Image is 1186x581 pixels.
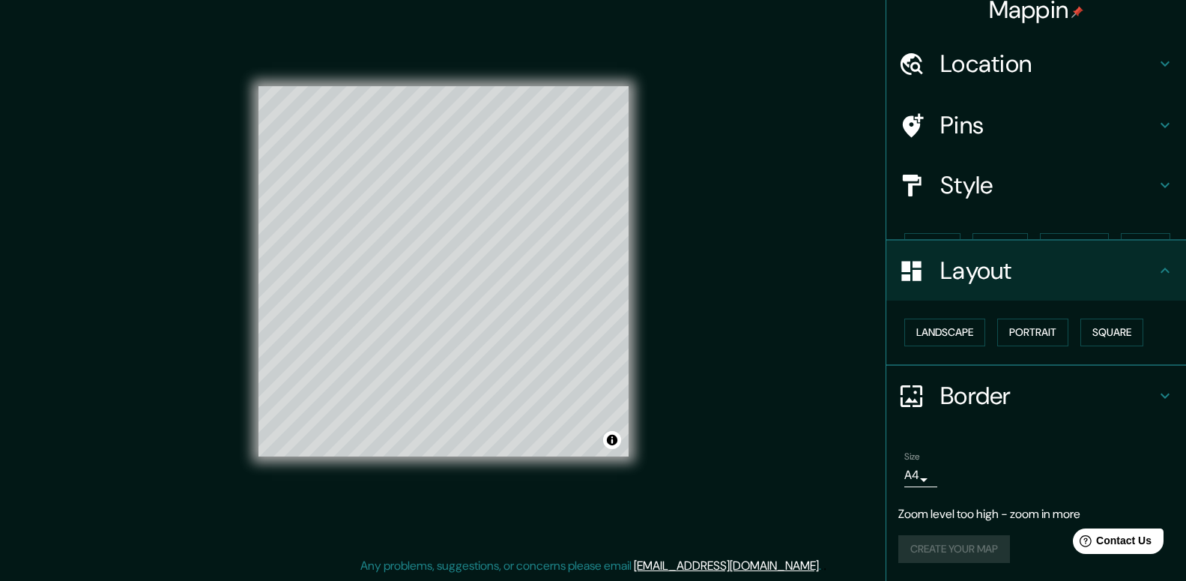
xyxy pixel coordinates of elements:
h4: Border [940,381,1156,411]
label: Size [904,451,920,463]
div: . [823,557,826,575]
button: Toggle attribution [603,431,621,449]
button: Love [1121,233,1170,261]
button: Portrait [997,319,1068,346]
h4: Location [940,49,1156,79]
div: Pins [886,95,1186,155]
div: Border [886,366,1186,426]
h4: Style [940,170,1156,200]
a: [EMAIL_ADDRESS][DOMAIN_NAME] [634,558,819,574]
div: Layout [886,241,1186,301]
iframe: Help widget launcher [1053,523,1170,565]
h4: Layout [940,256,1156,286]
img: pin-icon.png [1071,6,1083,18]
button: White [904,233,960,261]
button: Landscape [904,319,985,346]
div: Location [886,34,1186,94]
div: A4 [904,463,937,487]
div: . [821,557,823,575]
div: Style [886,155,1186,215]
button: Black [972,233,1029,261]
p: Any problems, suggestions, or concerns please email . [360,557,821,575]
h4: Pins [940,110,1156,140]
button: Square [1080,319,1143,346]
button: Natural [1040,233,1109,261]
p: Zoom level too high - zoom in more [898,505,1174,523]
